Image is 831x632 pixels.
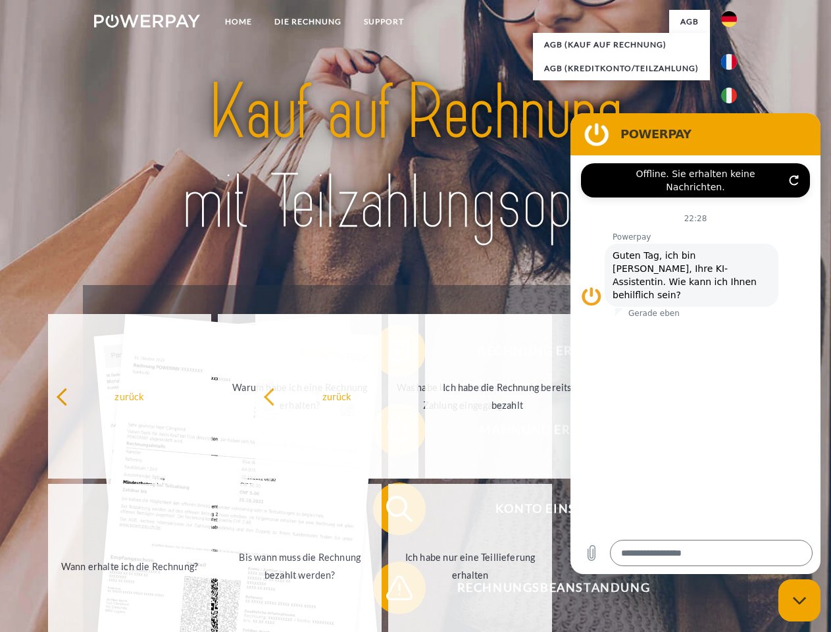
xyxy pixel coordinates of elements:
div: Warum habe ich eine Rechnung erhalten? [226,379,374,414]
a: AGB (Kauf auf Rechnung) [533,33,710,57]
a: SUPPORT [353,10,415,34]
img: de [721,11,737,27]
img: it [721,88,737,103]
a: agb [669,10,710,34]
iframe: Messaging-Fenster [570,113,820,574]
div: Bis wann muss die Rechnung bezahlt werden? [226,548,374,584]
div: Ich habe nur eine Teillieferung erhalten [396,548,544,584]
div: zurück [56,387,204,405]
iframe: Schaltfläche zum Öffnen des Messaging-Fensters; Konversation läuft [778,579,820,621]
div: Wann erhalte ich die Rechnung? [56,557,204,575]
img: title-powerpay_de.svg [126,63,705,252]
div: Ich habe die Rechnung bereits bezahlt [433,379,581,414]
a: Home [214,10,263,34]
a: AGB (Kreditkonto/Teilzahlung) [533,57,710,80]
a: DIE RECHNUNG [263,10,353,34]
div: zurück [263,387,411,405]
img: logo-powerpay-white.svg [94,14,200,28]
img: fr [721,54,737,70]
